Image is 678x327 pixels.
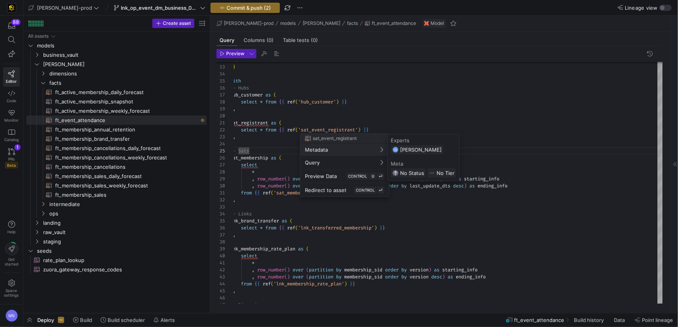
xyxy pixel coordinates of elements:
span: Redirect to asset [305,187,347,193]
div: No Tier [427,168,456,178]
span: Query [305,159,320,166]
img: No tier [429,170,435,176]
span: sat_event_registrant [313,136,357,141]
span: Preview Data [305,173,337,179]
img: No status [392,170,399,176]
span: CONTROL [348,174,367,178]
span: Metadata [305,147,328,153]
span: ⇧ [371,174,375,178]
span: CONTROL [356,188,375,192]
div: No Status [391,168,426,178]
div: Meta [391,161,456,167]
span: ⏎ [379,174,383,178]
span: [PERSON_NAME] [400,147,442,153]
div: TH [392,147,399,153]
span: ⏎ [379,188,383,192]
div: Experts [391,137,456,143]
